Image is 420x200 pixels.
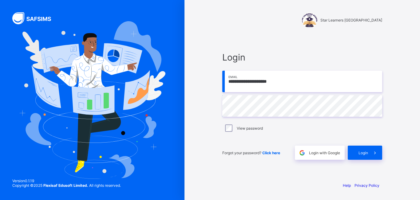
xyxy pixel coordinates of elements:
span: Version 0.1.19 [12,178,121,183]
span: Copyright © 2025 All rights reserved. [12,183,121,188]
label: View password [237,126,263,131]
span: Forgot your password? [222,151,280,155]
a: Help [343,183,351,188]
img: SAFSIMS Logo [12,12,58,24]
a: Privacy Policy [355,183,379,188]
span: Login [359,151,368,155]
img: Hero Image [19,21,165,178]
a: Click here [262,151,280,155]
img: google.396cfc9801f0270233282035f929180a.svg [299,149,306,156]
span: Star Learners [GEOGRAPHIC_DATA] [320,18,382,22]
span: Login [222,52,382,63]
strong: Flexisaf Edusoft Limited. [43,183,88,188]
span: Login with Google [309,151,340,155]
